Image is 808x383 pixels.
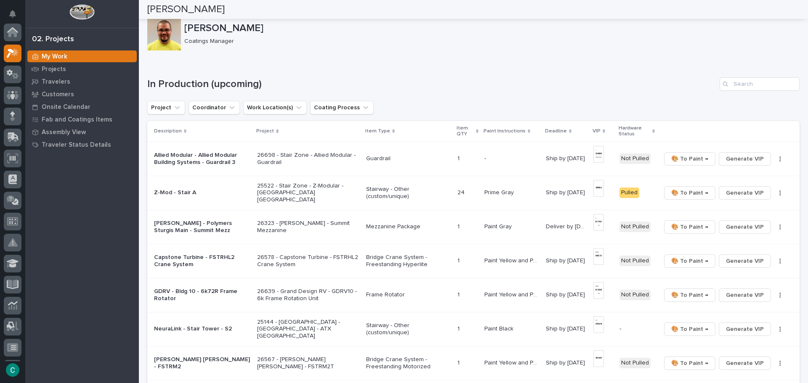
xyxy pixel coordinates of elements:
button: Generate VIP [719,357,771,370]
div: 02. Projects [32,35,74,44]
p: Customers [42,91,74,98]
span: Generate VIP [726,222,764,232]
p: 26698 - Stair Zone - Allied Modular - Guardrail [257,152,359,166]
p: Ship by [DATE] [546,358,587,367]
p: Bridge Crane System - Freestanding Motorized [366,356,451,370]
button: 🎨 To Paint → [664,186,715,200]
p: 26567 - [PERSON_NAME] [PERSON_NAME] - FSTRM2T [257,356,359,370]
button: Generate VIP [719,322,771,336]
span: 🎨 To Paint → [671,154,708,164]
p: 1 [457,358,461,367]
button: Generate VIP [719,152,771,166]
p: Frame Rotator [366,291,451,298]
p: NeuraLink - Stair Tower - S2 [154,325,250,333]
p: Coatings Manager [184,38,793,45]
p: 26639 - Grand Design RV - GDRV10 - 6k Frame Rotation Unit [257,288,359,302]
p: Stairway - Other (custom/unique) [366,322,451,336]
button: Generate VIP [719,254,771,268]
button: Work Location(s) [243,101,307,114]
p: Z-Mod - Stair A [154,189,250,196]
button: Generate VIP [719,220,771,234]
button: Generate VIP [719,186,771,200]
a: Assembly View [25,126,139,138]
button: Notifications [4,5,21,23]
p: [PERSON_NAME] - Polymers Sturgis Main - Summit Mezz [154,220,250,234]
p: 25522 - Stair Zone - Z-Modular - [GEOGRAPHIC_DATA] [GEOGRAPHIC_DATA] [257,182,359,203]
button: 🎨 To Paint → [664,322,715,336]
p: Allied Modular - Allied Modular Building Systems - Guardrail 3 [154,152,250,166]
a: Traveler Status Details [25,138,139,151]
span: Generate VIP [726,188,764,198]
tr: Allied Modular - Allied Modular Building Systems - Guardrail 326698 - Stair Zone - Allied Modular... [147,142,800,176]
tr: [PERSON_NAME] [PERSON_NAME] - FSTRM226567 - [PERSON_NAME] [PERSON_NAME] - FSTRM2TBridge Crane Sys... [147,346,800,380]
span: 🎨 To Paint → [671,188,708,198]
tr: [PERSON_NAME] - Polymers Sturgis Main - Summit Mezz26323 - [PERSON_NAME] - Summit MezzanineMezzan... [147,210,800,244]
p: 1 [457,256,461,264]
p: Ship by [DATE] [546,324,587,333]
p: GDRV - Bldg 10 - 6k72R Frame Rotator [154,288,250,302]
button: 🎨 To Paint → [664,357,715,370]
p: Ship by [DATE] [546,256,587,264]
p: Prime Gray [484,188,516,196]
p: Ship by [DATE] [546,153,587,162]
a: My Work [25,50,139,63]
p: Travelers [42,78,70,86]
p: Onsite Calendar [42,103,90,111]
p: VIP [593,127,601,136]
p: [PERSON_NAME] [PERSON_NAME] - FSTRM2 [154,356,250,370]
p: Guardrail [366,155,451,162]
tr: NeuraLink - Stair Tower - S225144 - [GEOGRAPHIC_DATA] - [GEOGRAPHIC_DATA] - ATX [GEOGRAPHIC_DATA]... [147,312,800,346]
span: 🎨 To Paint → [671,256,708,266]
h1: In Production (upcoming) [147,78,716,90]
p: 1 [457,290,461,298]
span: Generate VIP [726,358,764,368]
p: Paint Instructions [484,127,526,136]
input: Search [720,77,800,91]
p: 26323 - [PERSON_NAME] - Summit Mezzanine [257,220,359,234]
p: My Work [42,53,67,61]
p: Ship by [DATE] [546,290,587,298]
button: 🎨 To Paint → [664,152,715,166]
button: Coordinator [189,101,240,114]
p: Paint Yellow and Paint Gray [484,358,541,367]
p: Project [256,127,274,136]
div: Not Pulled [619,222,651,232]
a: Fab and Coatings Items [25,113,139,126]
span: 🎨 To Paint → [671,290,708,300]
img: Workspace Logo [69,4,94,20]
button: Generate VIP [719,288,771,302]
p: 1 [457,222,461,230]
button: Coating Process [310,101,374,114]
div: Not Pulled [619,153,651,164]
div: Not Pulled [619,358,651,368]
p: Fab and Coatings Items [42,116,112,124]
div: Pulled [619,188,639,198]
p: 1 [457,153,461,162]
p: Bridge Crane System - Freestanding Hyperlite [366,254,451,268]
p: 1 [457,324,461,333]
button: 🎨 To Paint → [664,254,715,268]
p: Deliver by 9/2/25 [546,222,588,230]
button: 🎨 To Paint → [664,220,715,234]
p: Paint Black [484,324,515,333]
span: 🎨 To Paint → [671,222,708,232]
p: - [619,325,654,333]
button: Project [147,101,185,114]
div: Not Pulled [619,290,651,300]
p: Paint Yellow and Paint Black [484,290,541,298]
span: Generate VIP [726,324,764,334]
span: Generate VIP [726,290,764,300]
p: Stairway - Other (custom/unique) [366,186,451,200]
p: 25144 - [GEOGRAPHIC_DATA] - [GEOGRAPHIC_DATA] - ATX [GEOGRAPHIC_DATA] [257,319,359,340]
p: Traveler Status Details [42,141,111,149]
button: users-avatar [4,361,21,379]
div: Notifications [11,10,21,24]
p: Paint Gray [484,222,513,230]
span: Generate VIP [726,154,764,164]
button: 🎨 To Paint → [664,288,715,302]
p: Ship by [DATE] [546,188,587,196]
p: - [484,153,488,162]
span: 🎨 To Paint → [671,324,708,334]
h2: [PERSON_NAME] [147,3,225,16]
